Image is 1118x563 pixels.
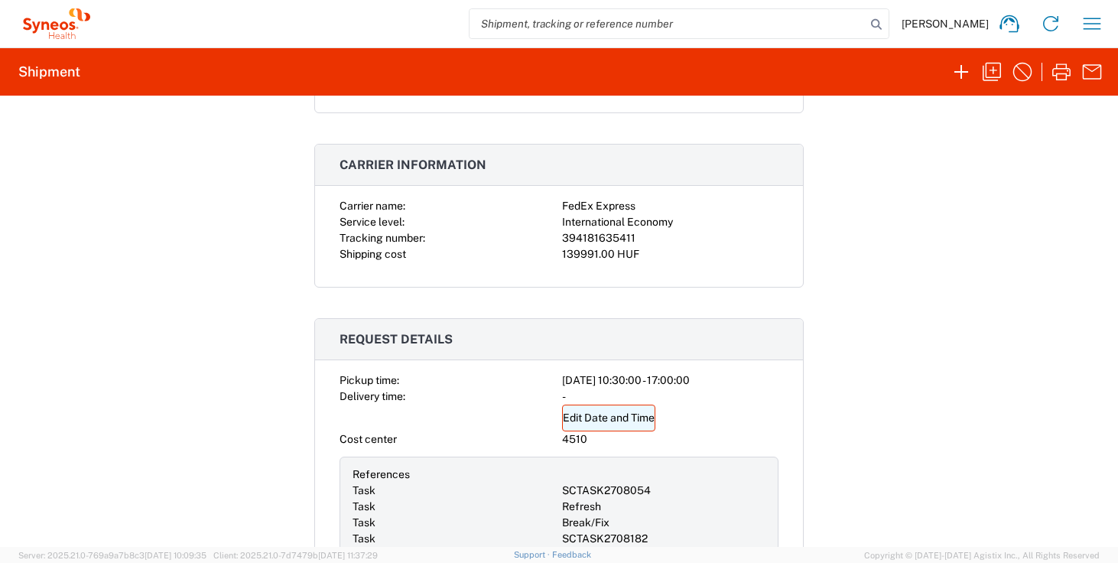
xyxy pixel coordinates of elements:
[340,232,425,244] span: Tracking number:
[340,248,406,260] span: Shipping cost
[562,373,778,389] div: [DATE] 10:30:00 - 17:00:00
[340,158,486,172] span: Carrier information
[353,468,410,480] span: References
[145,551,206,560] span: [DATE] 10:09:35
[470,9,866,38] input: Shipment, tracking or reference number
[562,246,778,262] div: 139991.00 HUF
[353,499,556,515] div: Task
[902,17,989,31] span: [PERSON_NAME]
[340,332,453,347] span: Request details
[340,433,397,445] span: Cost center
[353,483,556,499] div: Task
[562,230,778,246] div: 394181635411
[340,216,405,228] span: Service level:
[340,390,405,402] span: Delivery time:
[18,63,80,81] h2: Shipment
[562,214,778,230] div: International Economy
[562,499,765,515] div: Refresh
[318,551,378,560] span: [DATE] 11:37:29
[562,515,765,531] div: Break/Fix
[213,551,378,560] span: Client: 2025.21.0-7d7479b
[864,548,1100,562] span: Copyright © [DATE]-[DATE] Agistix Inc., All Rights Reserved
[562,531,765,547] div: SCTASK2708182
[353,515,556,531] div: Task
[562,198,778,214] div: FedEx Express
[562,483,765,499] div: SCTASK2708054
[340,374,399,386] span: Pickup time:
[340,200,405,212] span: Carrier name:
[18,551,206,560] span: Server: 2025.21.0-769a9a7b8c3
[562,405,655,431] a: Edit Date and Time
[514,550,552,559] a: Support
[353,531,556,547] div: Task
[562,389,778,405] div: -
[552,550,591,559] a: Feedback
[562,431,778,447] div: 4510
